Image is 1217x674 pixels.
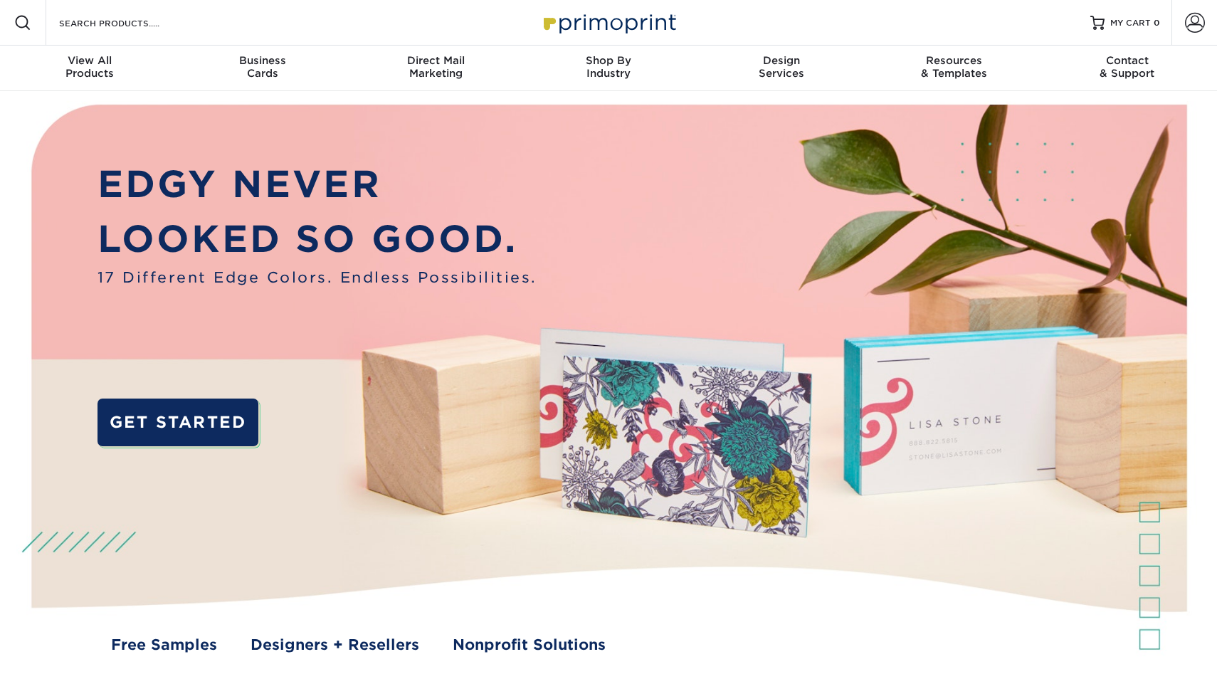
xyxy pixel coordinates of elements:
[349,54,522,80] div: Marketing
[695,54,868,67] span: Design
[695,54,868,80] div: Services
[522,54,695,80] div: Industry
[251,634,419,656] a: Designers + Resellers
[1154,18,1160,28] span: 0
[4,54,177,67] span: View All
[1040,54,1213,67] span: Contact
[453,634,606,656] a: Nonprofit Solutions
[177,54,349,80] div: Cards
[98,212,537,267] p: LOOKED SO GOOD.
[98,157,537,212] p: EDGY NEVER
[58,14,196,31] input: SEARCH PRODUCTS.....
[4,54,177,80] div: Products
[98,399,259,447] a: GET STARTED
[868,46,1040,91] a: Resources& Templates
[111,634,217,656] a: Free Samples
[537,7,680,38] img: Primoprint
[1040,46,1213,91] a: Contact& Support
[868,54,1040,67] span: Resources
[695,46,868,91] a: DesignServices
[1110,17,1151,29] span: MY CART
[868,54,1040,80] div: & Templates
[522,54,695,67] span: Shop By
[177,54,349,67] span: Business
[1040,54,1213,80] div: & Support
[177,46,349,91] a: BusinessCards
[349,46,522,91] a: Direct MailMarketing
[4,46,177,91] a: View AllProducts
[98,267,537,289] span: 17 Different Edge Colors. Endless Possibilities.
[522,46,695,91] a: Shop ByIndustry
[349,54,522,67] span: Direct Mail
